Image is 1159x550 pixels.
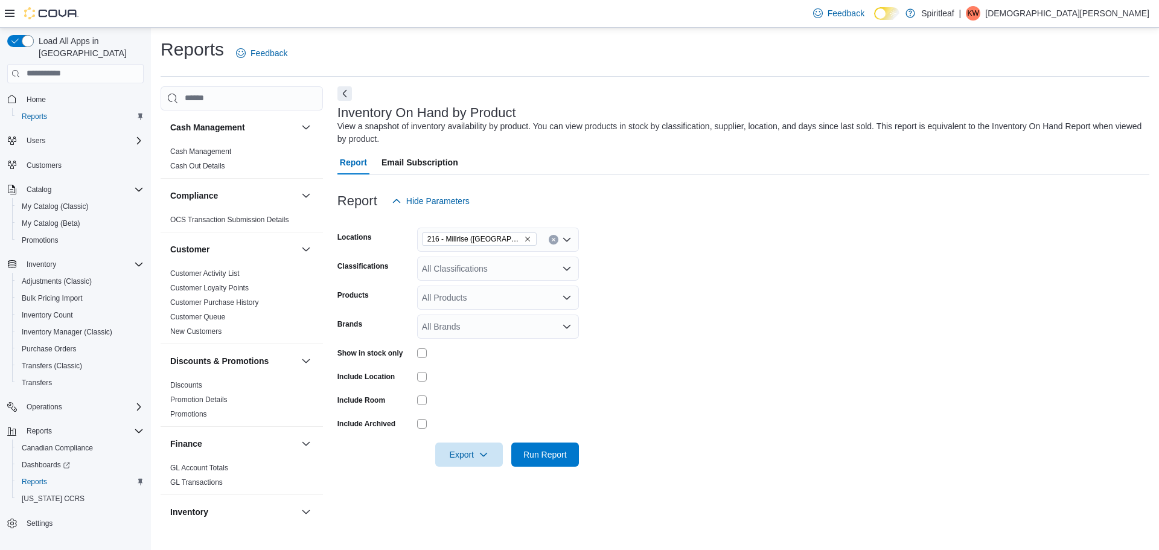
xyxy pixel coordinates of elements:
h3: Discounts & Promotions [170,355,269,367]
a: Home [22,92,51,107]
a: Feedback [808,1,869,25]
a: Dashboards [12,456,148,473]
button: Reports [2,423,148,440]
span: Customers [22,158,144,173]
label: Brands [337,319,362,329]
button: Reports [22,424,57,438]
a: Cash Out Details [170,162,225,170]
span: Bulk Pricing Import [22,293,83,303]
button: Discounts & Promotions [170,355,296,367]
p: Spiritleaf [921,6,954,21]
span: Canadian Compliance [22,443,93,453]
a: Reports [17,475,52,489]
span: Promotions [22,235,59,245]
span: Feedback [251,47,287,59]
span: Inventory [27,260,56,269]
span: Reports [17,475,144,489]
button: My Catalog (Classic) [12,198,148,215]
a: Promotion Details [170,395,228,404]
button: Hide Parameters [387,189,474,213]
label: Locations [337,232,372,242]
span: Promotions [17,233,144,248]
a: Bulk Pricing Import [17,291,88,305]
button: Discounts & Promotions [299,354,313,368]
span: Inventory Manager (Classic) [17,325,144,339]
button: Run Report [511,443,579,467]
button: Export [435,443,503,467]
button: Catalog [2,181,148,198]
span: Reports [27,426,52,436]
div: Discounts & Promotions [161,378,323,426]
input: Dark Mode [874,7,899,20]
button: Compliance [170,190,296,202]
h3: Cash Management [170,121,245,133]
span: Promotions [170,409,207,419]
p: [DEMOGRAPHIC_DATA][PERSON_NAME] [985,6,1149,21]
button: Inventory [170,506,296,518]
button: My Catalog (Beta) [12,215,148,232]
span: Reports [22,112,47,121]
button: Transfers (Classic) [12,357,148,374]
button: Users [22,133,50,148]
button: Operations [2,398,148,415]
div: Compliance [161,213,323,232]
span: Export [442,443,496,467]
button: [US_STATE] CCRS [12,490,148,507]
a: Dashboards [17,458,75,472]
span: Reports [22,424,144,438]
a: [US_STATE] CCRS [17,491,89,506]
div: Cash Management [161,144,323,178]
button: Open list of options [562,264,572,273]
button: Customer [170,243,296,255]
button: Finance [170,438,296,450]
span: Adjustments (Classic) [17,274,144,289]
span: Inventory [22,257,144,272]
h3: Inventory [170,506,208,518]
span: Feedback [828,7,864,19]
button: Transfers [12,374,148,391]
a: Discounts [170,381,202,389]
a: New Customers [170,327,222,336]
button: Reports [12,108,148,125]
div: Customer [161,266,323,344]
span: My Catalog (Classic) [22,202,89,211]
button: Inventory Manager (Classic) [12,324,148,341]
span: Dark Mode [874,20,875,21]
button: Remove 216 - Millrise (Calgary) from selection in this group [524,235,531,243]
span: Purchase Orders [22,344,77,354]
span: GL Account Totals [170,463,228,473]
a: Canadian Compliance [17,441,98,455]
span: Home [22,92,144,107]
span: Settings [27,519,53,528]
span: Hide Parameters [406,195,470,207]
a: My Catalog (Beta) [17,216,85,231]
div: Finance [161,461,323,494]
a: GL Transactions [170,478,223,487]
span: Inventory Count [22,310,73,320]
button: Settings [2,514,148,532]
span: Catalog [22,182,144,197]
span: Bulk Pricing Import [17,291,144,305]
span: Users [27,136,45,145]
button: Canadian Compliance [12,440,148,456]
span: 216 - Millrise ([GEOGRAPHIC_DATA]) [427,233,522,245]
h3: Customer [170,243,209,255]
span: Customers [27,161,62,170]
a: Promotions [170,410,207,418]
button: Promotions [12,232,148,249]
span: Email Subscription [382,150,458,174]
div: Kristen W [966,6,980,21]
a: Reports [17,109,52,124]
a: Feedback [231,41,292,65]
span: My Catalog (Beta) [17,216,144,231]
label: Include Location [337,372,395,382]
span: Washington CCRS [17,491,144,506]
button: Bulk Pricing Import [12,290,148,307]
button: Catalog [22,182,56,197]
button: Open list of options [562,322,572,331]
h3: Inventory On Hand by Product [337,106,516,120]
button: Open list of options [562,235,572,245]
span: Discounts [170,380,202,390]
button: Finance [299,436,313,451]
